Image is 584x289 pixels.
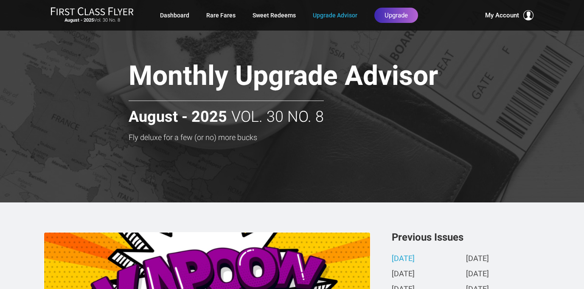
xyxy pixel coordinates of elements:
[129,133,498,142] h3: Fly deluxe for a few (or no) more bucks
[129,61,498,94] h1: Monthly Upgrade Advisor
[374,8,418,23] a: Upgrade
[485,10,533,20] button: My Account
[466,270,489,279] a: [DATE]
[160,8,189,23] a: Dashboard
[51,7,134,16] img: First Class Flyer
[206,8,236,23] a: Rare Fares
[313,8,357,23] a: Upgrade Advisor
[65,17,94,23] strong: August - 2025
[392,270,415,279] a: [DATE]
[253,8,296,23] a: Sweet Redeems
[392,255,415,264] a: [DATE]
[392,232,540,242] h3: Previous Issues
[466,255,489,264] a: [DATE]
[485,10,519,20] span: My Account
[51,7,134,24] a: First Class FlyerAugust - 2025Vol. 30 No. 8
[129,101,324,126] h2: Vol. 30 No. 8
[129,109,227,126] strong: August - 2025
[51,17,134,23] small: Vol. 30 No. 8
